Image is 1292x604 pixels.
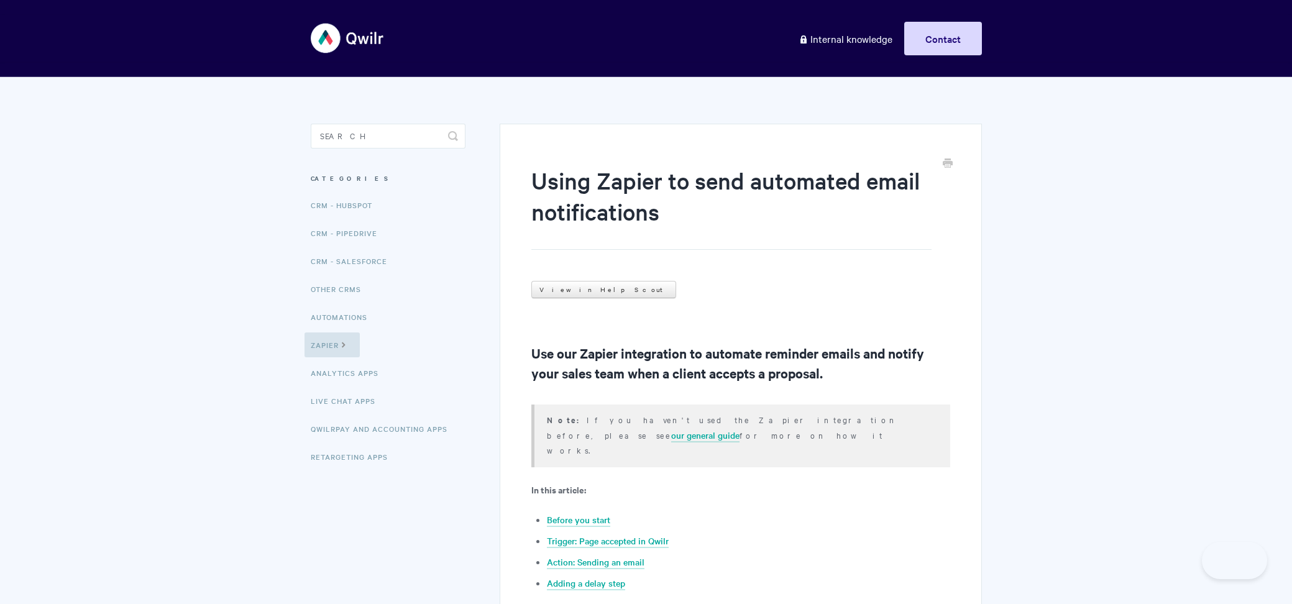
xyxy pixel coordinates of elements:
a: Trigger: Page accepted in Qwilr [547,534,669,548]
a: CRM - HubSpot [311,193,382,217]
a: QwilrPay and Accounting Apps [311,416,457,441]
a: Retargeting Apps [311,444,397,469]
a: Zapier [305,332,360,357]
a: View in Help Scout [531,281,676,298]
a: CRM - Salesforce [311,249,396,273]
a: Other CRMs [311,277,370,301]
p: If you haven't used the Zapier integration before, please see for more on how it works. [547,412,934,457]
a: CRM - Pipedrive [311,221,387,245]
a: Adding a delay step [547,577,625,590]
a: Live Chat Apps [311,388,385,413]
h2: Use our Zapier integration to automate reminder emails and notify your sales team when a client a... [531,343,950,383]
img: Qwilr Help Center [311,15,385,62]
b: In this article: [531,483,586,496]
a: Action: Sending an email [547,556,644,569]
b: Note: [547,414,587,426]
a: Internal knowledge [789,22,902,55]
iframe: Toggle Customer Support [1202,542,1267,579]
input: Search [311,124,465,149]
h1: Using Zapier to send automated email notifications [531,165,931,250]
a: Contact [904,22,982,55]
a: our general guide [671,429,740,442]
a: Before you start [547,513,610,527]
a: Print this Article [943,157,953,171]
a: Automations [311,304,377,329]
a: Analytics Apps [311,360,388,385]
h3: Categories [311,167,465,190]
